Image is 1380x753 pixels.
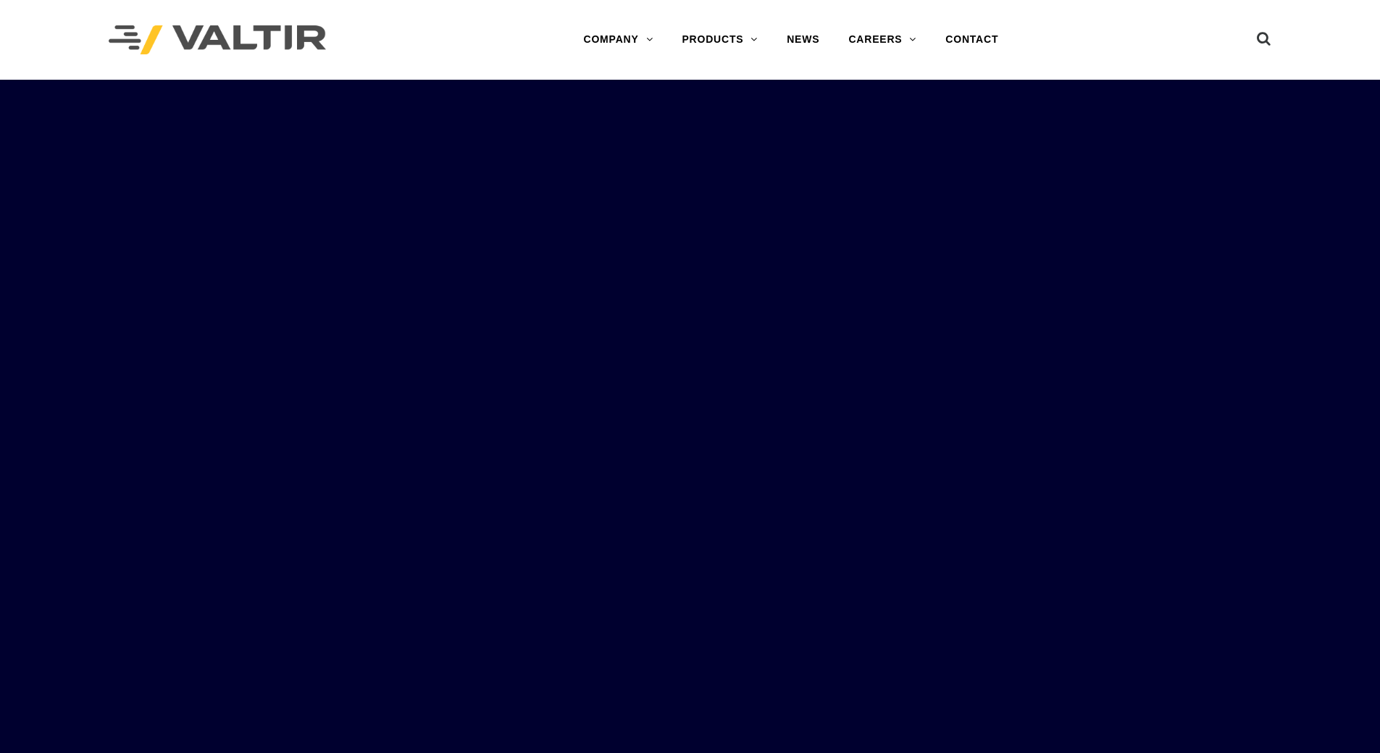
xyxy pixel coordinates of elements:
[772,25,834,54] a: NEWS
[569,25,667,54] a: COMPANY
[109,25,326,55] img: Valtir
[667,25,772,54] a: PRODUCTS
[931,25,1013,54] a: CONTACT
[834,25,931,54] a: CAREERS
